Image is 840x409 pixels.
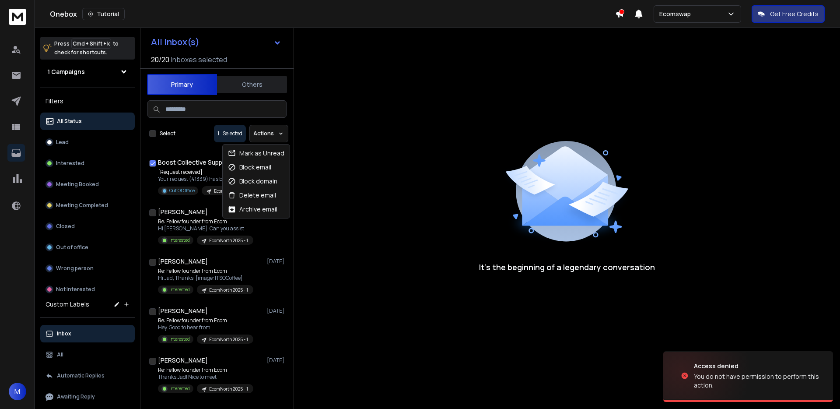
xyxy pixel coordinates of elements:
p: Selected [223,130,242,137]
h3: Inboxes selected [171,54,227,65]
p: EcomNorth 2025 - 1 [214,188,253,194]
p: Your request (41339) has been [158,176,258,183]
p: Thanks Jad! Nice to meet [158,374,253,381]
span: 1 [217,130,219,137]
div: Archive email [228,205,277,214]
h1: All Inbox(s) [151,38,199,46]
img: website_grey.svg [14,23,21,30]
p: Awaiting Reply [57,393,95,400]
p: Meeting Completed [56,202,108,209]
p: Press to check for shortcuts. [54,39,119,57]
p: Interested [169,237,190,243]
div: Delete email [228,191,276,200]
h1: [PERSON_NAME] [158,257,208,266]
p: Re: Fellow founder from Ecom [158,218,253,225]
button: Primary [147,74,217,95]
p: [Request received] [158,169,258,176]
h1: [PERSON_NAME] [158,356,208,365]
p: Out Of Office [169,187,195,194]
h1: Boost Collective Support [158,158,231,167]
h3: Filters [40,95,135,107]
h3: Custom Labels [45,300,89,309]
div: v 4.0.25 [24,14,43,21]
div: You do not have permission to perform this action. [694,372,822,390]
p: Re: Fellow founder from Ecom [158,317,253,324]
p: All [57,351,63,358]
div: Mark as Unread [228,149,284,158]
p: Interested [169,336,190,342]
p: Automatic Replies [57,372,105,379]
span: M [9,383,26,400]
p: [DATE] [267,258,287,265]
div: Block domain [228,177,277,186]
span: Cmd + Shift + k [71,39,111,49]
button: Others [217,75,287,94]
img: logo_orange.svg [14,14,21,21]
div: Keywords by Traffic [97,52,147,57]
img: tab_domain_overview_orange.svg [24,51,31,58]
p: Hi Jad, Thanks. [image: ITSOCoffee] [158,275,253,282]
p: Not Interested [56,286,95,293]
p: [DATE] [267,307,287,314]
p: Ecomswap [659,10,694,18]
p: Actions [253,130,274,137]
p: Hi [PERSON_NAME], Can you assist [158,225,253,232]
p: Get Free Credits [770,10,819,18]
p: EcomNorth 2025 - 1 [209,237,248,244]
p: It’s the beginning of a legendary conversation [479,261,655,273]
h1: [PERSON_NAME] [158,208,208,216]
p: Interested [169,385,190,392]
span: 20 / 20 [151,54,169,65]
p: Interested [169,286,190,293]
p: All Status [57,118,82,125]
div: Domain Overview [33,52,78,57]
p: Closed [56,223,75,230]
div: Domain: [URL] [23,23,62,30]
button: Tutorial [82,8,125,20]
p: Interested [56,160,84,167]
p: Re: Fellow founder from Ecom [158,268,253,275]
p: Hey. Good to hear from [158,324,253,331]
p: EcomNorth 2025 - 1 [209,336,248,343]
h1: 1 Campaigns [47,67,85,76]
img: image [663,352,751,399]
label: Select [160,130,175,137]
p: [DATE] [267,357,287,364]
p: Wrong person [56,265,94,272]
p: EcomNorth 2025 - 1 [209,287,248,293]
img: tab_keywords_by_traffic_grey.svg [87,51,94,58]
p: EcomNorth 2025 - 1 [209,386,248,392]
p: Re: Fellow founder from Ecom [158,367,253,374]
div: Onebox [50,8,615,20]
div: Block email [228,163,271,172]
p: Lead [56,139,69,146]
p: Out of office [56,244,88,251]
div: Access denied [694,362,822,370]
p: Meeting Booked [56,181,99,188]
p: Inbox [57,330,71,337]
h1: [PERSON_NAME] [158,307,208,315]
